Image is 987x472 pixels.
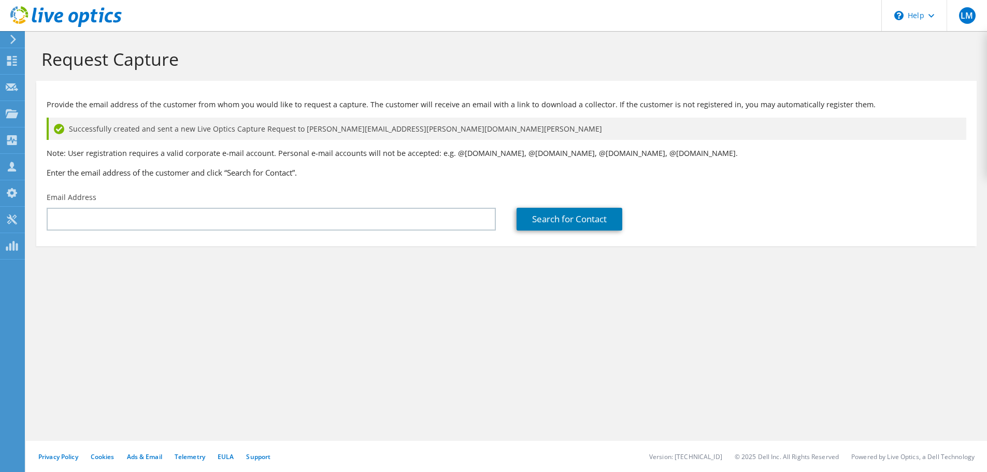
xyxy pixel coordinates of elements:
a: Support [246,452,270,461]
h1: Request Capture [41,48,966,70]
a: Cookies [91,452,115,461]
a: Privacy Policy [38,452,78,461]
span: LM [959,7,976,24]
a: Ads & Email [127,452,162,461]
a: Telemetry [175,452,205,461]
li: © 2025 Dell Inc. All Rights Reserved [735,452,839,461]
li: Version: [TECHNICAL_ID] [649,452,722,461]
a: EULA [218,452,234,461]
p: Provide the email address of the customer from whom you would like to request a capture. The cust... [47,99,966,110]
h3: Enter the email address of the customer and click “Search for Contact”. [47,167,966,178]
li: Powered by Live Optics, a Dell Technology [851,452,975,461]
svg: \n [894,11,904,20]
label: Email Address [47,192,96,203]
span: Successfully created and sent a new Live Optics Capture Request to [PERSON_NAME][EMAIL_ADDRESS][P... [69,123,602,135]
a: Search for Contact [517,208,622,231]
p: Note: User registration requires a valid corporate e-mail account. Personal e-mail accounts will ... [47,148,966,159]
